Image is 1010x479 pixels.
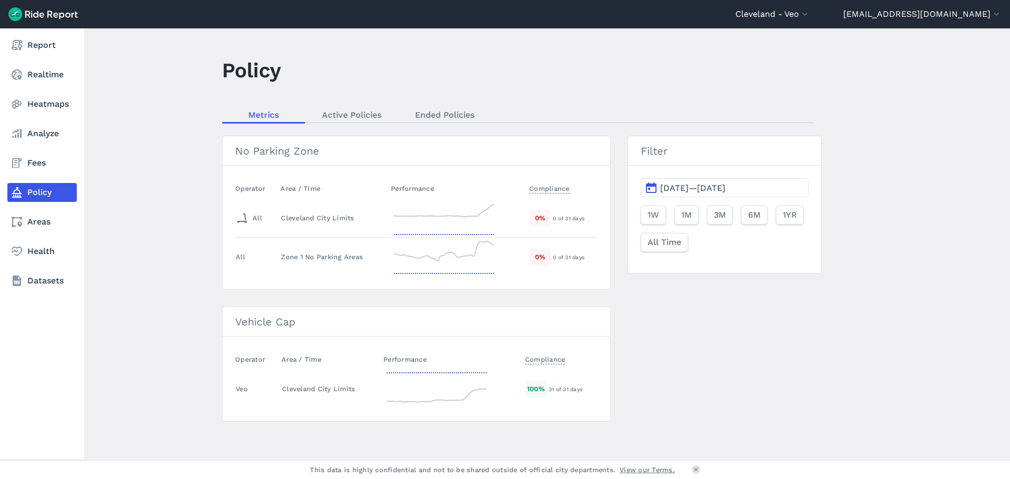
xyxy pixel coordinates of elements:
div: 0 of 31 days [553,213,597,223]
a: Policy [7,183,77,202]
a: Realtime [7,65,77,84]
a: Report [7,36,77,55]
button: [DATE]—[DATE] [641,178,809,197]
button: [EMAIL_ADDRESS][DOMAIN_NAME] [843,8,1002,21]
button: 6M [741,206,767,225]
div: All [236,252,245,262]
div: All [236,210,262,227]
div: 0 % [530,210,551,226]
span: Compliance [529,181,570,193]
th: Area / Time [277,349,379,370]
div: Veo [236,384,248,394]
span: 1YR [783,209,797,221]
a: Fees [7,154,77,172]
div: 0 % [530,249,551,265]
th: Operator [235,349,277,370]
th: Operator [235,178,276,199]
th: Performance [379,349,521,370]
span: Compliance [525,352,565,364]
a: View our Terms. [620,465,675,475]
a: Ended Policies [398,107,491,123]
h1: Policy [222,56,281,85]
a: Datasets [7,271,77,290]
button: 1M [674,206,699,225]
span: 6M [748,209,761,221]
span: All Time [648,236,681,249]
span: 1W [648,209,659,221]
th: Area / Time [276,178,387,199]
a: Health [7,242,77,261]
button: 1YR [776,206,804,225]
th: Performance [387,178,525,199]
button: 1W [641,206,666,225]
div: 0 of 31 days [553,252,597,262]
a: Metrics [222,107,305,123]
button: All Time [641,233,688,252]
span: [DATE]—[DATE] [660,183,725,193]
h3: No Parking Zone [223,136,610,166]
div: Cleveland City Limits [282,384,375,394]
span: 1M [681,209,692,221]
a: Areas [7,212,77,231]
span: 3M [714,209,726,221]
button: 3M [707,206,733,225]
div: 100 % [526,381,547,397]
a: Heatmaps [7,95,77,114]
a: Active Policies [305,107,398,123]
a: Analyze [7,124,77,143]
div: 31 of 31 days [549,384,597,394]
img: Ride Report [8,7,78,21]
div: Cleveland City Limits [281,213,382,223]
h3: Filter [628,136,821,166]
div: Zone 1 No Parking Areas [281,252,382,262]
h3: Vehicle Cap [223,307,610,337]
button: Cleveland - Veo [735,8,810,21]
